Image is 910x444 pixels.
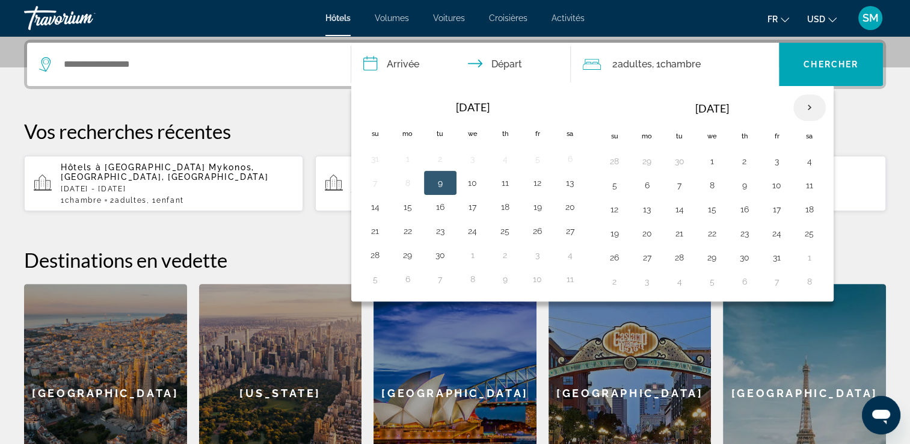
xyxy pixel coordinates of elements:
[24,248,886,272] h2: Destinations en vedette
[793,94,826,122] button: Next month
[375,13,409,23] a: Volumes
[735,225,754,242] button: Day 23
[463,174,482,191] button: Day 10
[767,201,787,218] button: Day 17
[463,223,482,239] button: Day 24
[496,247,515,264] button: Day 2
[463,247,482,264] button: Day 1
[366,247,385,264] button: Day 28
[767,10,789,28] button: Changer la langue
[27,43,883,86] div: Widget de recherche
[767,153,787,170] button: Day 3
[702,273,722,290] button: Day 5
[638,273,657,290] button: Day 3
[800,249,819,266] button: Day 1
[605,225,624,242] button: Day 19
[496,174,515,191] button: Day 11
[735,273,754,290] button: Day 6
[605,249,624,266] button: Day 26
[496,271,515,288] button: Day 9
[398,199,417,215] button: Day 15
[61,162,268,182] span: Mykonos, [GEOGRAPHIC_DATA], [GEOGRAPHIC_DATA]
[463,199,482,215] button: Day 17
[800,177,819,194] button: Day 11
[433,13,465,23] a: Voitures
[638,177,657,194] button: Day 6
[24,2,144,34] a: Travorium
[670,177,689,194] button: Day 7
[735,153,754,170] button: Day 2
[398,247,417,264] button: Day 29
[431,199,450,215] button: Day 16
[735,201,754,218] button: Day 16
[315,155,594,212] button: Hôtels à [GEOGRAPHIC_DATA], [GEOGRAPHIC_DATA]jeu., 12 févr. - ven., 20 févr.1Chambre2Adultes, 1En...
[638,201,657,218] button: Day 13
[496,199,515,215] button: Day 18
[528,199,547,215] button: Day 19
[638,249,657,266] button: Day 27
[702,153,722,170] button: Day 1
[528,247,547,264] button: Day 3
[552,13,585,23] a: Activités
[702,201,722,218] button: Day 15
[463,271,482,288] button: Day 8
[366,223,385,239] button: Day 21
[351,43,571,86] button: Dates d’arrivée et de départ
[800,225,819,242] button: Day 25
[800,201,819,218] button: Day 18
[612,58,617,70] font: 2
[807,14,825,24] span: USD
[496,150,515,167] button: Day 4
[571,43,779,86] button: Voyageurs : 2 adultes, 0 enfants
[398,271,417,288] button: Day 6
[660,58,700,70] span: Chambre
[431,271,450,288] button: Day 7
[398,174,417,191] button: Day 8
[670,273,689,290] button: Day 4
[366,174,385,191] button: Day 7
[325,13,351,23] a: Hôtels
[638,225,657,242] button: Day 20
[651,58,660,70] font: , 1
[561,247,580,264] button: Day 4
[463,150,482,167] button: Day 3
[115,196,147,205] span: Adultes
[862,12,879,24] span: SM
[605,201,624,218] button: Day 12
[702,249,722,266] button: Day 29
[767,249,787,266] button: Day 31
[767,14,778,24] span: Fr
[561,199,580,215] button: Day 20
[605,153,624,170] button: Day 28
[528,150,547,167] button: Day 5
[807,10,837,28] button: Changer de devise
[496,223,515,239] button: Day 25
[61,196,65,205] font: 1
[156,196,184,205] span: Enfant
[862,396,900,434] iframe: Bouton de lancement de la fenêtre de messagerie
[431,174,450,191] button: Day 9
[398,223,417,239] button: Day 22
[24,119,886,143] p: Vos recherches récentes
[779,43,883,86] button: Chercher
[431,223,450,239] button: Day 23
[398,150,417,167] button: Day 1
[528,271,547,288] button: Day 10
[561,174,580,191] button: Day 13
[61,185,294,193] p: [DATE] - [DATE]
[800,273,819,290] button: Day 8
[366,150,385,167] button: Day 31
[695,102,729,115] font: [DATE]
[605,177,624,194] button: Day 5
[735,249,754,266] button: Day 30
[489,13,527,23] a: Croisières
[65,196,102,205] span: Chambre
[24,155,303,212] button: Hôtels à [GEOGRAPHIC_DATA] Mykonos, [GEOGRAPHIC_DATA], [GEOGRAPHIC_DATA][DATE] - [DATE]1Chambre2A...
[767,225,787,242] button: Day 24
[561,271,580,288] button: Day 11
[431,150,450,167] button: Day 2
